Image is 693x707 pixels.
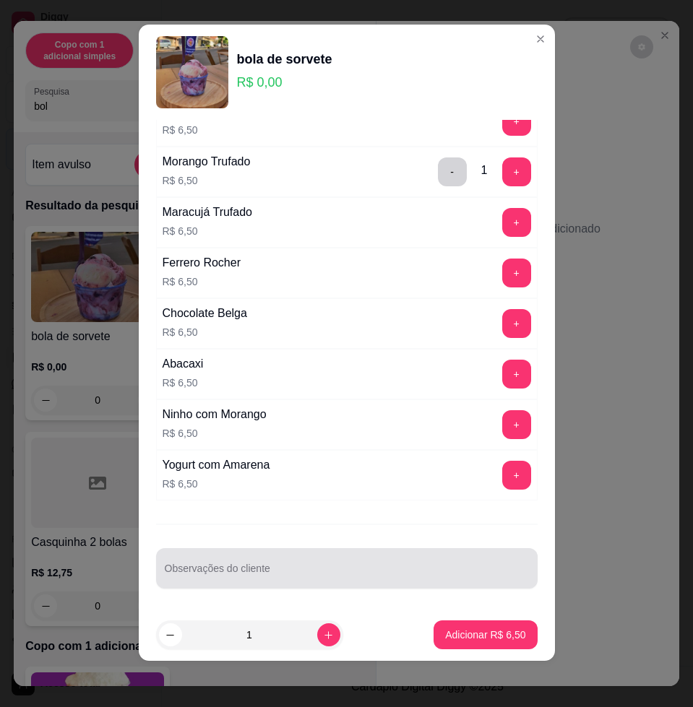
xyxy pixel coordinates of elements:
button: add [502,360,531,389]
p: R$ 6,50 [163,123,232,137]
p: R$ 6,50 [163,426,267,441]
button: add [502,208,531,237]
div: Yogurt com Amarena [163,456,270,474]
p: R$ 6,50 [163,173,251,188]
div: Maracujá Trufado [163,204,253,221]
div: Morango Trufado [163,153,251,170]
p: R$ 6,50 [163,376,204,390]
div: 1 [481,162,488,179]
button: add [502,157,531,186]
p: R$ 6,50 [163,224,253,238]
div: Abacaxi [163,355,204,373]
button: add [502,410,531,439]
p: R$ 6,50 [163,325,247,339]
button: add [502,309,531,338]
button: delete [438,157,467,186]
button: Adicionar R$ 6,50 [434,620,537,649]
button: add [502,259,531,287]
input: Observações do cliente [165,567,529,581]
div: Chocolate Belga [163,305,247,322]
img: product-image [156,36,228,108]
p: R$ 6,50 [163,274,241,289]
div: Ninho com Morango [163,406,267,423]
button: increase-product-quantity [317,623,340,646]
p: R$ 0,00 [237,72,332,92]
p: Adicionar R$ 6,50 [445,628,525,642]
p: R$ 6,50 [163,477,270,491]
button: Close [529,27,552,51]
button: add [502,461,531,490]
div: Ferrero Rocher [163,254,241,272]
button: decrease-product-quantity [159,623,182,646]
div: bola de sorvete [237,49,332,69]
button: add [502,107,531,136]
